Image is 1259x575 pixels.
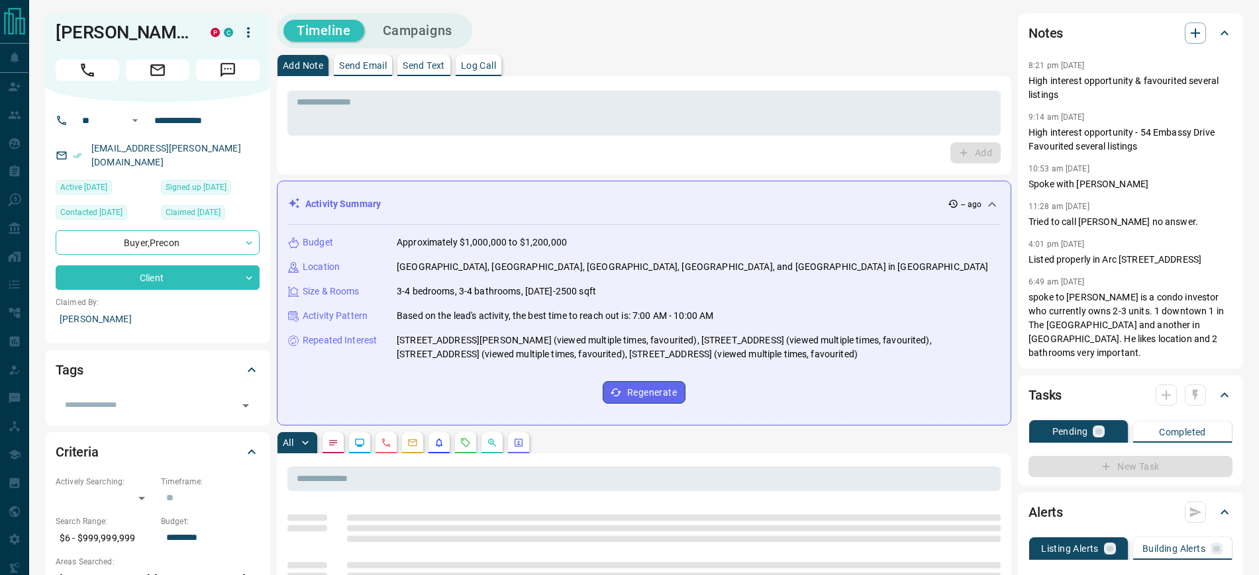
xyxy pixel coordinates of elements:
[56,476,154,488] p: Actively Searching:
[60,181,107,194] span: Active [DATE]
[961,199,982,210] p: -- ago
[56,308,260,330] p: [PERSON_NAME]
[303,260,340,274] p: Location
[56,441,99,463] h2: Criteria
[1029,290,1233,360] p: spoke to [PERSON_NAME] is a condo investor who currently owns 2-3 units. 1 downtown 1 in The [GEO...
[1029,177,1233,191] p: Spoke with [PERSON_NAME]
[224,28,233,37] div: condos.ca
[56,296,260,308] p: Claimed By:
[603,381,685,404] button: Regenerate
[56,22,191,43] h1: [PERSON_NAME]
[196,60,260,81] span: Message
[236,396,255,415] button: Open
[1029,384,1062,406] h2: Tasks
[397,285,596,298] p: 3-4 bedrooms, 3-4 bathrooms, [DATE]-2500 sqft
[303,236,333,249] p: Budget
[460,437,471,448] svg: Requests
[1029,502,1063,523] h2: Alerts
[166,181,227,194] span: Signed up [DATE]
[56,515,154,527] p: Search Range:
[1029,253,1233,267] p: Listed properly in Arc [STREET_ADDRESS]
[1029,17,1233,49] div: Notes
[126,60,189,81] span: Email
[91,143,241,167] a: [EMAIL_ADDRESS][PERSON_NAME][DOMAIN_NAME]
[56,180,154,199] div: Sun Sep 14 2025
[397,260,989,274] p: [GEOGRAPHIC_DATA], [GEOGRAPHIC_DATA], [GEOGRAPHIC_DATA], [GEOGRAPHIC_DATA], and [GEOGRAPHIC_DATA]...
[303,309,368,323] p: Activity Pattern
[283,20,364,42] button: Timeline
[288,192,1000,216] div: Activity Summary-- ago
[305,197,381,211] p: Activity Summary
[397,236,567,249] p: Approximately $1,000,000 to $1,200,000
[161,515,260,527] p: Budget:
[1029,496,1233,528] div: Alerts
[60,206,123,219] span: Contacted [DATE]
[303,333,377,347] p: Repeated Interest
[56,205,154,224] div: Thu Sep 04 2025
[1029,277,1085,287] p: 6:49 am [DATE]
[487,437,497,448] svg: Opportunities
[461,61,496,70] p: Log Call
[283,438,293,447] p: All
[1029,126,1233,154] p: High interest opportunity - 54 Embassy Drive Favourited several listings
[56,265,260,290] div: Client
[161,205,260,224] div: Fri Jul 13 2018
[1029,74,1233,102] p: High interest opportunity & favourited several listings
[1029,61,1085,70] p: 8:21 pm [DATE]
[354,437,365,448] svg: Lead Browsing Activity
[161,476,260,488] p: Timeframe:
[397,309,713,323] p: Based on the lead's activity, the best time to reach out is: 7:00 AM - 10:00 AM
[1029,202,1089,211] p: 11:28 am [DATE]
[407,437,418,448] svg: Emails
[403,61,445,70] p: Send Text
[1159,427,1206,437] p: Completed
[1029,164,1089,173] p: 10:53 am [DATE]
[397,333,1000,361] p: [STREET_ADDRESS][PERSON_NAME] (viewed multiple times, favourited), [STREET_ADDRESS] (viewed multi...
[1029,22,1063,44] h2: Notes
[1029,379,1233,411] div: Tasks
[381,437,391,448] svg: Calls
[303,285,360,298] p: Size & Rooms
[1041,544,1099,553] p: Listing Alerts
[56,60,119,81] span: Call
[1029,240,1085,249] p: 4:01 pm [DATE]
[283,61,323,70] p: Add Note
[166,206,221,219] span: Claimed [DATE]
[56,436,260,468] div: Criteria
[1029,215,1233,229] p: Tried to call [PERSON_NAME] no answer.
[513,437,524,448] svg: Agent Actions
[339,61,387,70] p: Send Email
[73,151,82,160] svg: Email Verified
[56,359,83,380] h2: Tags
[1142,544,1205,553] p: Building Alerts
[161,180,260,199] div: Fri Jul 13 2018
[1029,112,1085,122] p: 9:14 am [DATE]
[328,437,338,448] svg: Notes
[56,527,154,549] p: $6 - $999,999,999
[56,354,260,386] div: Tags
[434,437,444,448] svg: Listing Alerts
[1052,427,1088,436] p: Pending
[370,20,466,42] button: Campaigns
[127,112,143,128] button: Open
[211,28,220,37] div: property.ca
[56,230,260,255] div: Buyer , Precon
[56,556,260,568] p: Areas Searched:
